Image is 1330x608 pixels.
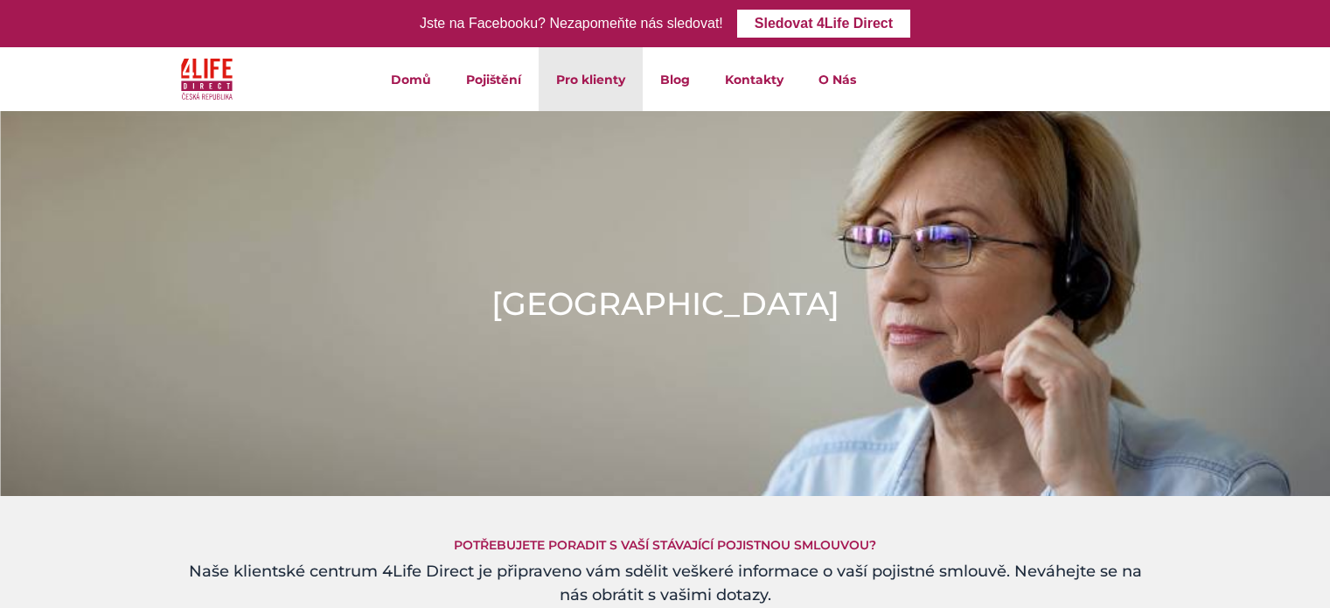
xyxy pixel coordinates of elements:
[737,10,910,38] a: Sledovat 4Life Direct
[420,11,723,37] div: Jste na Facebooku? Nezapomeňte nás sledovat!
[643,47,707,111] a: Blog
[181,54,233,104] img: 4Life Direct Česká republika logo
[707,47,801,111] a: Kontakty
[491,282,839,325] h1: [GEOGRAPHIC_DATA]
[180,538,1151,553] h5: Potřebujete poradit s vaší stávající pojistnou smlouvou?
[373,47,449,111] a: Domů
[180,560,1151,607] h4: Naše klientské centrum 4Life Direct je připraveno vám sdělit veškeré informace o vaší pojistné sm...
